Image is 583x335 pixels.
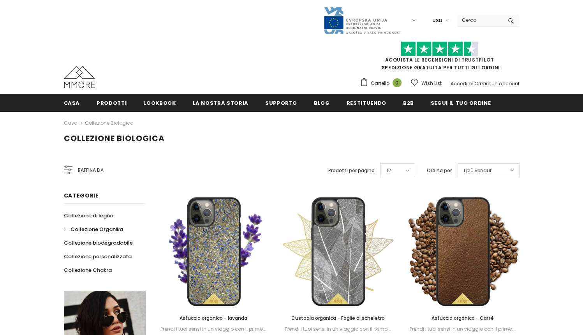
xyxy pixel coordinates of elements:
a: Collezione personalizzata [64,250,132,263]
span: Blog [314,99,330,107]
a: Astuccio organico - lavanda [157,314,270,323]
span: Custodia organica - Foglie di scheletro [291,315,385,321]
span: Collezione di legno [64,212,113,219]
img: Casi MMORE [64,66,95,88]
span: La nostra storia [193,99,248,107]
span: Collezione biodegradabile [64,239,133,247]
span: Collezione Chakra [64,266,112,274]
a: Creare un account [474,80,520,87]
span: supporto [265,99,297,107]
a: Casa [64,94,80,111]
a: Lookbook [143,94,176,111]
label: Prodotti per pagina [328,167,375,175]
span: Wish List [421,79,442,87]
a: Collezione Organika [64,222,123,236]
label: Ordina per [427,167,452,175]
span: Astuccio organico - Caffè [432,315,494,321]
a: Collezione di legno [64,209,113,222]
a: Wish List [411,76,442,90]
a: Restituendo [347,94,386,111]
a: Segui il tuo ordine [431,94,491,111]
span: B2B [403,99,414,107]
span: Casa [64,99,80,107]
span: Raffina da [78,166,104,175]
input: Search Site [457,14,502,26]
img: Fidati di Pilot Stars [401,41,479,56]
span: SPEDIZIONE GRATUITA PER TUTTI GLI ORDINI [360,45,520,71]
a: Collezione biologica [85,120,134,126]
a: Accedi [451,80,467,87]
a: Collezione biodegradabile [64,236,133,250]
span: Lookbook [143,99,176,107]
img: Javni Razpis [323,6,401,35]
span: USD [432,17,442,25]
span: Astuccio organico - lavanda [180,315,247,321]
a: Acquista le recensioni di TrustPilot [385,56,494,63]
a: Custodia organica - Foglie di scheletro [282,314,395,323]
span: Carrello [371,79,389,87]
span: Collezione Organika [70,226,123,233]
a: Carrello 0 [360,78,405,89]
span: Prodotti [97,99,127,107]
span: Collezione personalizzata [64,253,132,260]
span: 12 [387,167,391,175]
span: Collezione biologica [64,133,165,144]
a: Casa [64,118,77,128]
div: Prendi i tuoi sensi in un viaggio con il primo... [282,325,395,333]
span: or [469,80,473,87]
span: Segui il tuo ordine [431,99,491,107]
span: I più venduti [464,167,493,175]
span: 0 [393,78,402,87]
a: Blog [314,94,330,111]
span: Categorie [64,192,99,199]
span: Restituendo [347,99,386,107]
a: Astuccio organico - Caffè [406,314,519,323]
a: Javni Razpis [323,17,401,23]
a: B2B [403,94,414,111]
div: Prendi i tuoi sensi in un viaggio con il primo... [406,325,519,333]
a: Collezione Chakra [64,263,112,277]
a: Prodotti [97,94,127,111]
a: La nostra storia [193,94,248,111]
div: Prendi i tuoi sensi in un viaggio con il primo... [157,325,270,333]
a: supporto [265,94,297,111]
